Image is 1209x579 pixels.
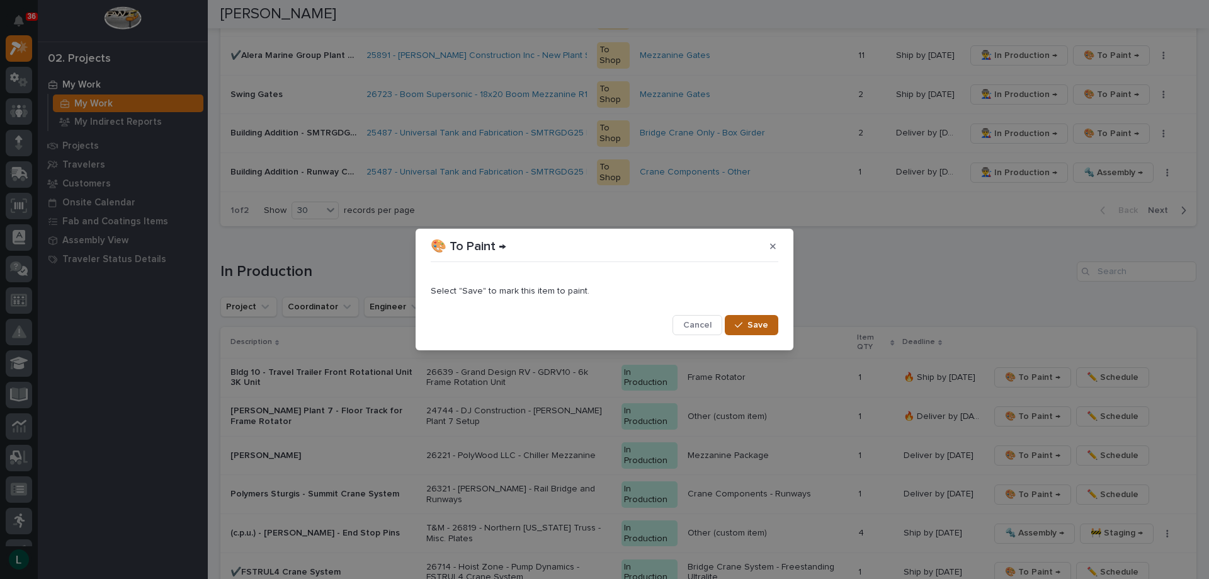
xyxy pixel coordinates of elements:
button: Cancel [673,315,722,335]
button: Save [725,315,778,335]
p: 🎨 To Paint → [431,239,506,254]
span: Cancel [683,319,712,331]
p: Select "Save" to mark this item to paint. [431,286,778,297]
span: Save [747,319,768,331]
